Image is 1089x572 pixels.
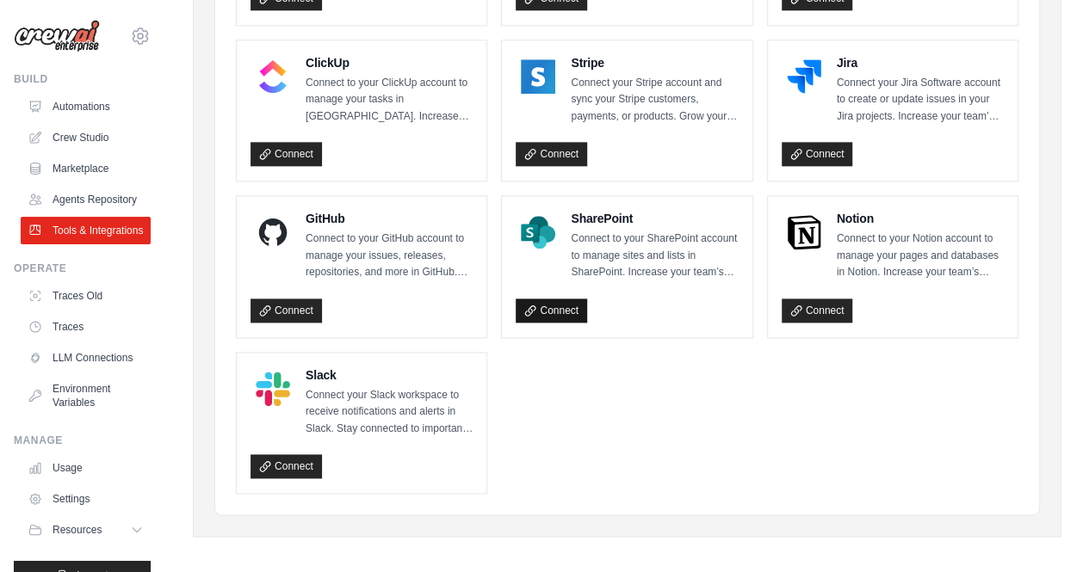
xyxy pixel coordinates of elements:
img: GitHub Logo [256,215,290,249]
a: Environment Variables [21,375,151,416]
a: Settings [21,485,151,513]
p: Connect your Jira Software account to create or update issues in your Jira projects. Increase you... [837,75,1004,126]
p: Connect to your GitHub account to manage your issues, releases, repositories, and more in GitHub.... [306,231,473,281]
p: Connect your Slack workspace to receive notifications and alerts in Slack. Stay connected to impo... [306,387,473,438]
a: Usage [21,454,151,482]
a: LLM Connections [21,344,151,372]
h4: ClickUp [306,54,473,71]
p: Connect to your Notion account to manage your pages and databases in Notion. Increase your team’s... [837,231,1004,281]
a: Traces Old [21,282,151,310]
h4: Notion [837,210,1004,227]
img: Notion Logo [787,215,821,249]
a: Connect [516,298,587,323]
img: Logo [14,20,100,52]
h4: Slack [306,366,473,384]
div: Manage [14,434,151,447]
p: Connect to your ClickUp account to manage your tasks in [GEOGRAPHIC_DATA]. Increase your team’s p... [306,75,473,126]
a: Tools & Integrations [21,217,151,244]
span: Resources [53,523,102,537]
a: Connect [782,298,853,323]
iframe: Chat Widget [1003,489,1089,572]
button: Resources [21,516,151,544]
img: ClickUp Logo [256,59,290,94]
img: Stripe Logo [521,59,555,94]
img: Slack Logo [256,372,290,406]
h4: SharePoint [571,210,738,227]
a: Connect [251,298,322,323]
a: Automations [21,93,151,120]
a: Connect [782,142,853,166]
a: Connect [251,454,322,478]
a: Connect [251,142,322,166]
h4: Stripe [571,54,738,71]
img: Jira Logo [787,59,821,94]
div: Operate [14,261,151,275]
a: Marketplace [21,155,151,182]
a: Traces [21,313,151,341]
p: Connect to your SharePoint account to manage sites and lists in SharePoint. Increase your team’s ... [571,231,738,281]
img: SharePoint Logo [521,215,555,249]
div: Build [14,72,151,86]
p: Connect your Stripe account and sync your Stripe customers, payments, or products. Grow your busi... [571,75,738,126]
a: Crew Studio [21,124,151,151]
h4: Jira [837,54,1004,71]
h4: GitHub [306,210,473,227]
a: Agents Repository [21,186,151,213]
a: Connect [516,142,587,166]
